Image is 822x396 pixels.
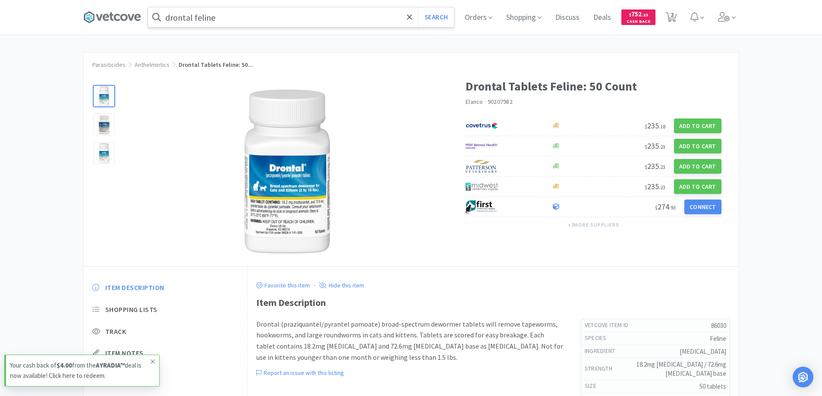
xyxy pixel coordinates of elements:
[622,347,726,356] h5: [MEDICAL_DATA]
[466,160,498,173] img: f5e969b455434c6296c6d81ef179fa71_3.png
[327,281,364,289] p: Hide this item
[674,159,721,174] button: Add to Cart
[105,349,144,358] span: Item Notes
[488,98,513,106] span: 90207982
[669,204,676,211] span: . 93
[418,7,454,27] button: Search
[585,365,619,373] h6: strength
[684,200,721,214] button: Connect
[466,200,498,213] img: 67d67680309e4a0bb49a5ff0391dcc42_6.png
[603,382,726,391] h5: 50 tablets
[105,305,157,314] span: Shopping Lists
[256,319,564,363] p: Drontal (praziquantel/pyrantel pamoate) broad-spectrum dewormer tablets will remove tapeworms, ho...
[627,19,650,25] span: Cash Back
[585,382,603,390] h6: size
[261,369,344,377] p: Report an issue with this listing
[645,141,665,151] span: 235
[585,334,614,343] h6: Species
[674,139,721,153] button: Add to Cart
[635,321,726,330] h5: 86030
[105,327,126,336] span: Track
[659,123,665,130] span: . 18
[466,119,498,132] img: 77fca1acd8b6420a9015268ca798ef17_1.png
[148,7,454,27] input: Search by item, sku, manufacturer, ingredient, size...
[590,14,614,22] a: Deals
[92,61,126,69] a: Parasiticides
[552,14,583,22] a: Discuss
[645,184,647,190] span: $
[629,10,648,18] span: 752
[674,118,721,133] button: Add to Cart
[614,334,726,343] h5: Feline
[629,12,631,18] span: $
[645,121,665,131] span: 235
[662,15,680,22] a: 2
[262,281,310,289] p: Favorite this item
[585,347,622,355] h6: ingredient
[466,98,483,106] a: Elanco
[466,180,498,193] img: 4dd14cff54a648ac9e977f0c5da9bc2e_5.png
[314,280,315,291] div: ·
[674,179,721,194] button: Add to Cart
[642,12,648,18] span: . 23
[57,361,72,369] strong: $4.00
[655,204,658,211] span: $
[659,143,665,150] span: . 23
[466,77,721,96] h1: Drontal Tablets Feline: 50 Count
[621,6,655,29] a: $752.23Cash Back
[619,360,726,378] h5: 18.2mg [MEDICAL_DATA] / 72.6mg [MEDICAL_DATA] base
[645,181,665,191] span: 235
[645,161,665,171] span: 235
[135,61,170,69] a: Anthelmintics
[659,164,665,170] span: . 23
[466,140,498,153] img: f6b2451649754179b5b4e0c70c3f7cb0_2.png
[645,143,647,150] span: $
[645,123,647,130] span: $
[793,367,813,387] div: Open Intercom Messenger
[564,219,624,231] button: +2more suppliers
[485,98,486,106] span: ·
[655,202,676,212] span: 274
[256,295,730,310] div: Item Description
[645,164,647,170] span: $
[585,321,636,330] h6: Vetcove Item Id
[10,360,151,381] p: Your cash back of from the deal is now available! Click here to redeem.
[96,361,125,369] strong: AYRADIA™
[105,283,164,292] span: Item Description
[659,184,665,190] span: . 23
[179,61,253,69] span: Drontal Tablets Feline: 50...
[201,85,374,258] img: 4d5d3270c2414c6bbafb7ce865fef08e_473775.jpeg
